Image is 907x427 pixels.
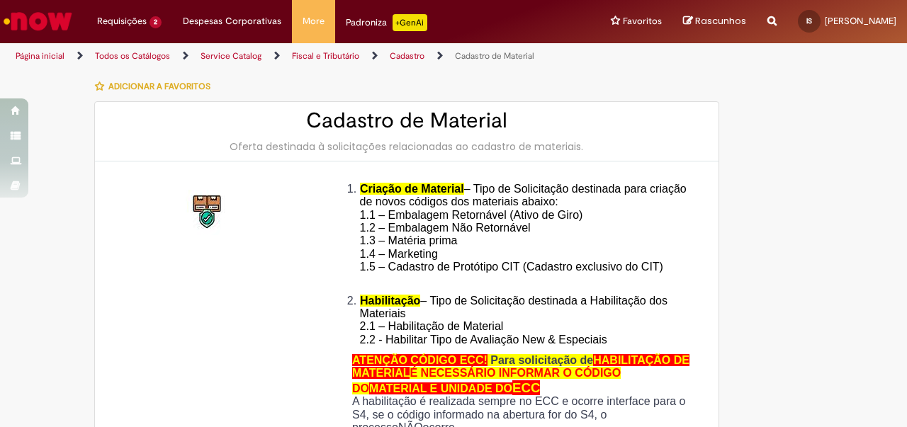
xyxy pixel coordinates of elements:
[623,14,662,28] span: Favoritos
[360,183,687,286] span: – Tipo de Solicitação destinada para criação de novos códigos dos materiais abaixo: 1.1 – Embalag...
[695,14,746,28] span: Rascunhos
[109,140,704,154] div: Oferta destinada à solicitações relacionadas ao cadastro de materiais.
[1,7,74,35] img: ServiceNow
[352,367,621,394] span: É NECESSÁRIO INFORMAR O CÓDIGO DO
[186,190,231,235] img: Cadastro de Material
[94,72,218,101] button: Adicionar a Favoritos
[393,14,427,31] p: +GenAi
[346,14,427,31] div: Padroniza
[95,50,170,62] a: Todos os Catálogos
[352,354,689,379] span: HABILITAÇÃO DE MATERIAL
[183,14,281,28] span: Despesas Corporativas
[109,109,704,132] h2: Cadastro de Material
[16,50,64,62] a: Página inicial
[455,50,534,62] a: Cadastro de Material
[360,295,667,346] span: – Tipo de Solicitação destinada a Habilitação dos Materiais 2.1 – Habilitação de Material 2.2 - H...
[825,15,896,27] span: [PERSON_NAME]
[292,50,359,62] a: Fiscal e Tributário
[11,43,594,69] ul: Trilhas de página
[390,50,424,62] a: Cadastro
[97,14,147,28] span: Requisições
[490,354,593,366] span: Para solicitação de
[683,15,746,28] a: Rascunhos
[150,16,162,28] span: 2
[369,382,512,394] span: MATERIAL E UNIDADE DO
[352,354,488,366] span: ATENÇÃO CÓDIGO ECC!
[806,16,812,25] span: IS
[360,295,420,307] span: Habilitação
[512,380,540,395] span: ECC
[303,14,325,28] span: More
[201,50,261,62] a: Service Catalog
[108,81,210,92] span: Adicionar a Favoritos
[360,183,464,195] span: Criação de Material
